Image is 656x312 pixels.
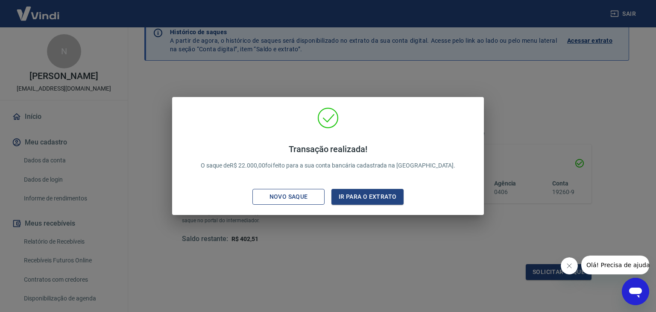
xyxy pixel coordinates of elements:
button: Ir para o extrato [331,189,404,205]
iframe: Fechar mensagem [561,257,578,274]
span: Olá! Precisa de ajuda? [5,6,72,13]
h4: Transação realizada! [201,144,456,154]
div: Novo saque [259,191,318,202]
button: Novo saque [252,189,325,205]
p: O saque de R$ 22.000,00 foi feito para a sua conta bancária cadastrada na [GEOGRAPHIC_DATA]. [201,144,456,170]
iframe: Mensagem da empresa [581,256,649,274]
iframe: Botão para abrir a janela de mensagens [622,278,649,305]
